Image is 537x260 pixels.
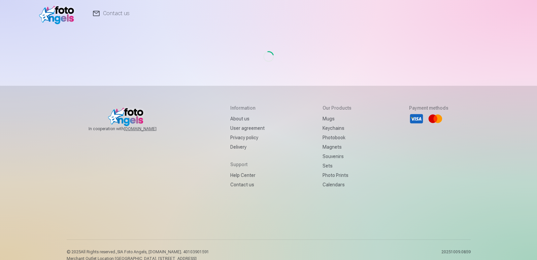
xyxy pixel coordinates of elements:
[230,123,265,133] a: User agreement
[323,142,351,152] a: Magnets
[409,105,448,111] h5: Payment methods
[230,171,265,180] a: Help Center
[230,105,265,111] h5: Information
[230,114,265,123] a: About us
[230,161,265,168] h5: Support
[230,142,265,152] a: Delivery
[323,171,351,180] a: Photo prints
[89,126,173,132] span: In cooperation with
[323,114,351,123] a: Mugs
[409,111,424,126] li: Visa
[323,161,351,171] a: Sets
[323,180,351,189] a: Calendars
[39,3,78,24] img: /v1
[428,111,443,126] li: Mastercard
[230,180,265,189] a: Contact us
[323,123,351,133] a: Keychains
[117,250,209,254] span: SIA Foto Angels, [DOMAIN_NAME]. 40103901591
[323,152,351,161] a: Souvenirs
[67,249,209,255] p: © 2025 All Rights reserved. ,
[323,105,351,111] h5: Our products
[230,133,265,142] a: Privacy policy
[323,133,351,142] a: Photobook
[124,126,173,132] a: [DOMAIN_NAME]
